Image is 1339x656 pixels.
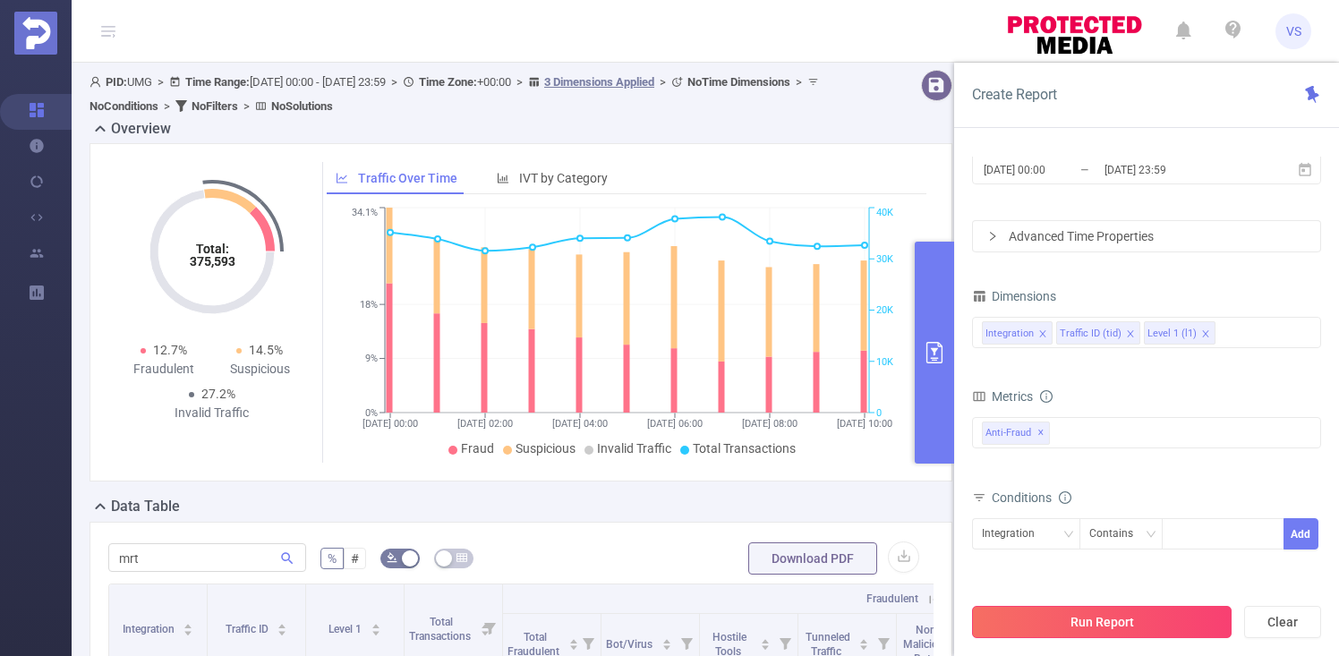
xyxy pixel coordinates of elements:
[409,616,473,643] span: Total Transactions
[1089,519,1146,549] div: Contains
[1040,390,1053,403] i: icon: info-circle
[277,621,287,632] div: Sort
[1059,491,1071,504] i: icon: info-circle
[336,172,348,184] i: icon: line-chart
[858,636,869,647] div: Sort
[972,389,1033,404] span: Metrics
[164,404,260,422] div: Invalid Traffic
[328,551,337,566] span: %
[461,441,494,456] span: Fraud
[111,496,180,517] h2: Data Table
[90,99,158,113] b: No Conditions
[1126,329,1135,340] i: icon: close
[982,321,1053,345] li: Integration
[90,76,106,88] i: icon: user
[183,621,193,632] div: Sort
[982,519,1047,549] div: Integration
[351,551,359,566] span: #
[365,407,378,419] tspan: 0%
[859,643,869,648] i: icon: caret-down
[271,99,333,113] b: No Solutions
[158,99,175,113] span: >
[761,636,771,642] i: icon: caret-up
[519,171,608,185] span: IVT by Category
[687,75,790,89] b: No Time Dimensions
[760,636,771,647] div: Sort
[511,75,528,89] span: >
[195,242,228,256] tspan: Total:
[108,543,306,572] input: Search...
[365,354,378,365] tspan: 9%
[606,638,655,651] span: Bot/Virus
[876,253,893,265] tspan: 30K
[761,643,771,648] i: icon: caret-down
[987,231,998,242] i: icon: right
[152,75,169,89] span: >
[876,305,893,317] tspan: 20K
[371,621,381,632] div: Sort
[1144,321,1215,345] li: Level 1 (l1)
[153,343,187,357] span: 12.7%
[1244,606,1321,638] button: Clear
[568,636,578,642] i: icon: caret-up
[115,360,212,379] div: Fraudulent
[568,636,579,647] div: Sort
[972,86,1057,103] span: Create Report
[859,636,869,642] i: icon: caret-up
[516,441,576,456] span: Suspicious
[992,490,1071,505] span: Conditions
[1147,322,1197,345] div: Level 1 (l1)
[876,208,893,219] tspan: 40K
[748,542,877,575] button: Download PDF
[360,299,378,311] tspan: 18%
[973,221,1320,251] div: icon: rightAdvanced Time Properties
[1201,329,1210,340] i: icon: close
[456,552,467,563] i: icon: table
[226,623,271,635] span: Traffic ID
[106,75,127,89] b: PID:
[358,171,457,185] span: Traffic Over Time
[201,387,235,401] span: 27.2%
[544,75,654,89] u: 3 Dimensions Applied
[497,172,509,184] i: icon: bar-chart
[1146,529,1156,541] i: icon: down
[1063,529,1074,541] i: icon: down
[457,418,513,430] tspan: [DATE] 02:00
[1286,13,1301,49] span: VS
[352,208,378,219] tspan: 34.1%
[386,75,403,89] span: >
[183,621,193,626] i: icon: caret-up
[876,407,882,419] tspan: 0
[387,552,397,563] i: icon: bg-colors
[661,636,672,647] div: Sort
[183,628,193,634] i: icon: caret-down
[972,289,1056,303] span: Dimensions
[654,75,671,89] span: >
[371,628,380,634] i: icon: caret-down
[371,621,380,626] i: icon: caret-up
[238,99,255,113] span: >
[249,343,283,357] span: 14.5%
[212,360,309,379] div: Suspicious
[111,118,171,140] h2: Overview
[192,99,238,113] b: No Filters
[90,75,823,113] span: UMG [DATE] 00:00 - [DATE] 23:59 +00:00
[568,643,578,648] i: icon: caret-down
[661,636,671,642] i: icon: caret-up
[277,628,287,634] i: icon: caret-down
[790,75,807,89] span: >
[277,621,287,626] i: icon: caret-up
[837,418,892,430] tspan: [DATE] 10:00
[362,418,418,430] tspan: [DATE] 00:00
[1056,321,1140,345] li: Traffic ID (tid)
[661,643,671,648] i: icon: caret-down
[1038,329,1047,340] i: icon: close
[876,356,893,368] tspan: 10K
[866,592,918,605] span: Fraudulent
[597,441,671,456] span: Invalid Traffic
[1284,518,1318,550] button: Add
[972,606,1232,638] button: Run Report
[693,441,796,456] span: Total Transactions
[742,418,797,430] tspan: [DATE] 08:00
[419,75,477,89] b: Time Zone:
